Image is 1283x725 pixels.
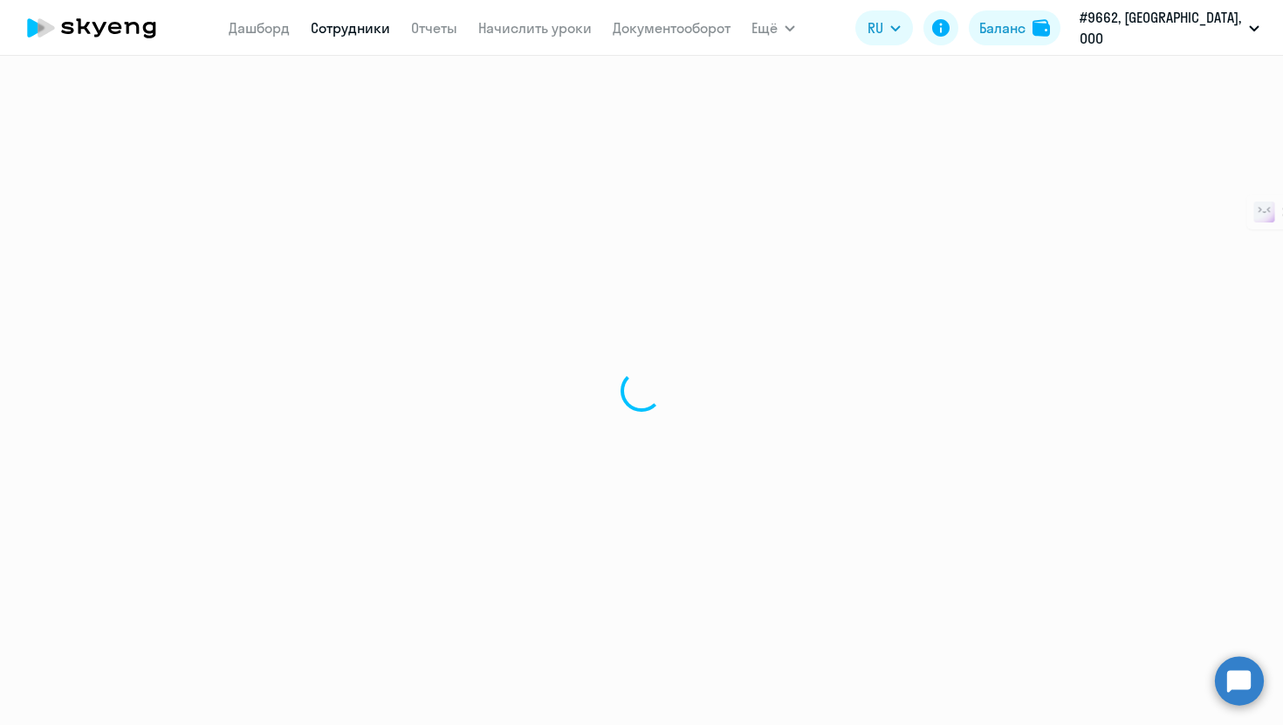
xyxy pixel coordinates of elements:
a: Документооборот [613,19,731,37]
div: Баланс [979,17,1026,38]
a: Дашборд [229,19,290,37]
span: Ещё [751,17,778,38]
a: Сотрудники [311,19,390,37]
button: RU [855,10,913,45]
button: #9662, [GEOGRAPHIC_DATA], ООО [1071,7,1268,49]
button: Балансbalance [969,10,1060,45]
p: #9662, [GEOGRAPHIC_DATA], ООО [1080,7,1242,49]
img: balance [1033,19,1050,37]
a: Отчеты [411,19,457,37]
span: RU [868,17,883,38]
a: Начислить уроки [478,19,592,37]
button: Ещё [751,10,795,45]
